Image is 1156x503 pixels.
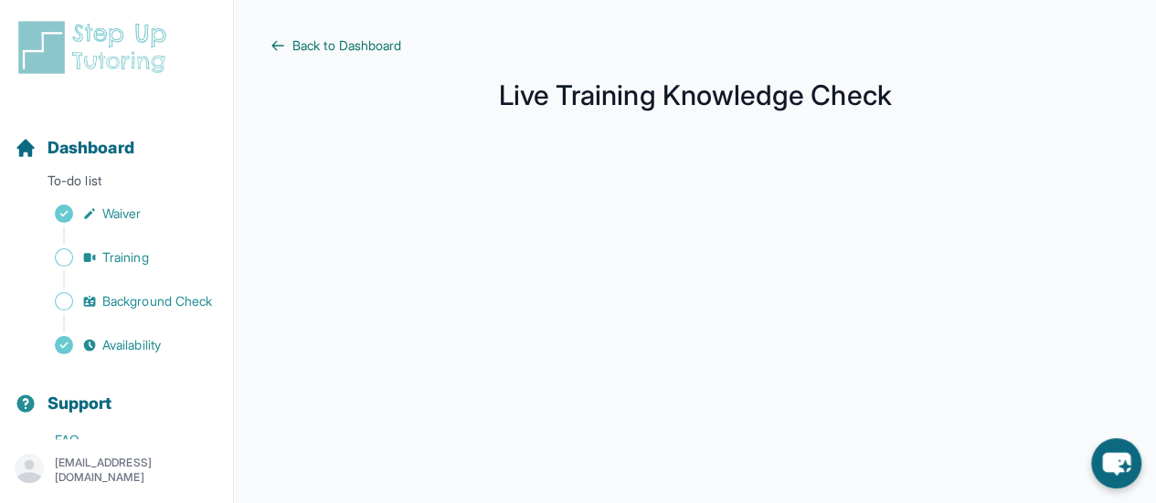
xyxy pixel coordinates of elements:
[15,135,134,161] a: Dashboard
[102,204,141,223] span: Waiver
[15,454,218,487] button: [EMAIL_ADDRESS][DOMAIN_NAME]
[7,362,226,424] button: Support
[48,391,112,416] span: Support
[102,292,212,310] span: Background Check
[48,135,134,161] span: Dashboard
[15,288,233,314] a: Background Check
[15,332,233,358] a: Availability
[15,245,233,270] a: Training
[270,84,1119,106] h1: Live Training Knowledge Check
[102,248,149,267] span: Training
[1091,438,1141,488] button: chat-button
[55,456,218,485] p: [EMAIL_ADDRESS][DOMAIN_NAME]
[15,18,177,77] img: logo
[270,37,1119,55] a: Back to Dashboard
[7,106,226,168] button: Dashboard
[292,37,401,55] span: Back to Dashboard
[102,336,161,354] span: Availability
[15,201,233,226] a: Waiver
[7,172,226,197] p: To-do list
[15,427,233,453] a: FAQ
